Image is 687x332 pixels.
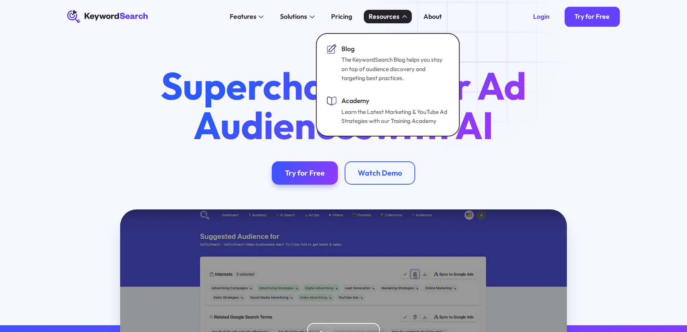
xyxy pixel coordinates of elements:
[358,168,402,178] div: Watch Demo
[272,161,338,185] a: Try for Free
[316,33,460,136] nav: Resources
[145,66,542,145] h1: Supercharge Your Ad Audiences
[523,7,560,27] a: Login
[230,12,256,21] div: Features
[342,96,447,106] div: Academy
[423,12,442,21] div: About
[565,7,620,27] a: Try for Free
[331,12,352,21] div: Pricing
[574,12,610,21] div: Try for Free
[369,12,399,21] div: Resources
[285,168,325,178] div: Try for Free
[419,10,447,23] a: About
[342,108,447,126] div: Learn the Latest Marketing & YouTube Ad Strategies with our Training Academy
[342,55,447,83] div: The KeywordSearch Blog helps you stay on top of audience discovery and targeting best practices.
[533,12,550,21] div: Login
[322,91,454,131] a: AcademyLearn the Latest Marketing & YouTube Ad Strategies with our Training Academy
[322,39,454,88] a: BlogThe KeywordSearch Blog helps you stay on top of audience discovery and targeting best practices.
[342,44,447,54] div: Blog
[326,10,357,23] a: Pricing
[280,12,307,21] div: Solutions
